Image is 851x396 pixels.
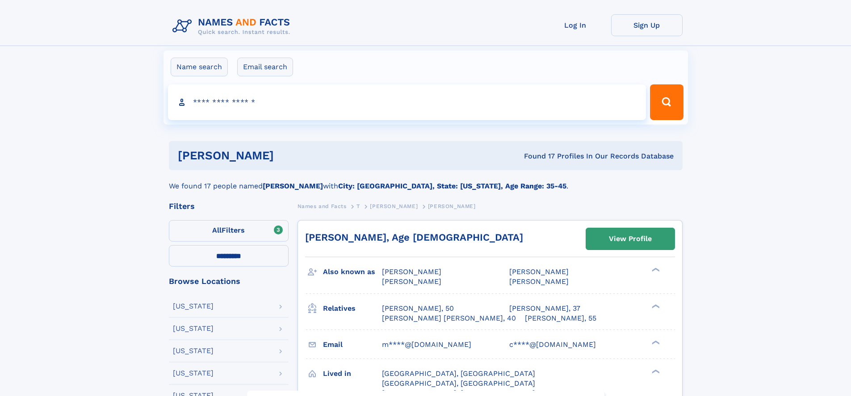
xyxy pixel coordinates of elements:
[169,14,298,38] img: Logo Names and Facts
[650,84,683,120] button: Search Button
[171,58,228,76] label: Name search
[382,313,516,323] a: [PERSON_NAME] [PERSON_NAME], 40
[298,200,347,212] a: Names and Facts
[509,277,569,286] span: [PERSON_NAME]
[382,267,441,276] span: [PERSON_NAME]
[611,14,683,36] a: Sign Up
[650,339,660,345] div: ❯
[356,200,360,212] a: T
[169,170,683,192] div: We found 17 people named with .
[370,200,418,212] a: [PERSON_NAME]
[305,232,523,243] a: [PERSON_NAME], Age [DEMOGRAPHIC_DATA]
[237,58,293,76] label: Email search
[323,337,382,352] h3: Email
[263,182,323,190] b: [PERSON_NAME]
[382,304,454,313] a: [PERSON_NAME], 50
[212,226,222,234] span: All
[168,84,646,120] input: search input
[540,14,611,36] a: Log In
[323,301,382,316] h3: Relatives
[650,267,660,273] div: ❯
[356,203,360,209] span: T
[370,203,418,209] span: [PERSON_NAME]
[338,182,566,190] b: City: [GEOGRAPHIC_DATA], State: [US_STATE], Age Range: 35-45
[173,325,214,332] div: [US_STATE]
[382,277,441,286] span: [PERSON_NAME]
[173,347,214,354] div: [US_STATE]
[586,228,675,250] a: View Profile
[323,366,382,381] h3: Lived in
[323,264,382,279] h3: Also known as
[428,203,476,209] span: [PERSON_NAME]
[178,150,399,161] h1: [PERSON_NAME]
[525,313,596,323] a: [PERSON_NAME], 55
[399,151,674,161] div: Found 17 Profiles In Our Records Database
[650,303,660,309] div: ❯
[169,277,289,285] div: Browse Locations
[382,369,535,378] span: [GEOGRAPHIC_DATA], [GEOGRAPHIC_DATA]
[169,202,289,210] div: Filters
[173,370,214,377] div: [US_STATE]
[609,229,652,249] div: View Profile
[509,304,580,313] a: [PERSON_NAME], 37
[650,368,660,374] div: ❯
[173,303,214,310] div: [US_STATE]
[382,379,535,388] span: [GEOGRAPHIC_DATA], [GEOGRAPHIC_DATA]
[509,267,569,276] span: [PERSON_NAME]
[169,220,289,242] label: Filters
